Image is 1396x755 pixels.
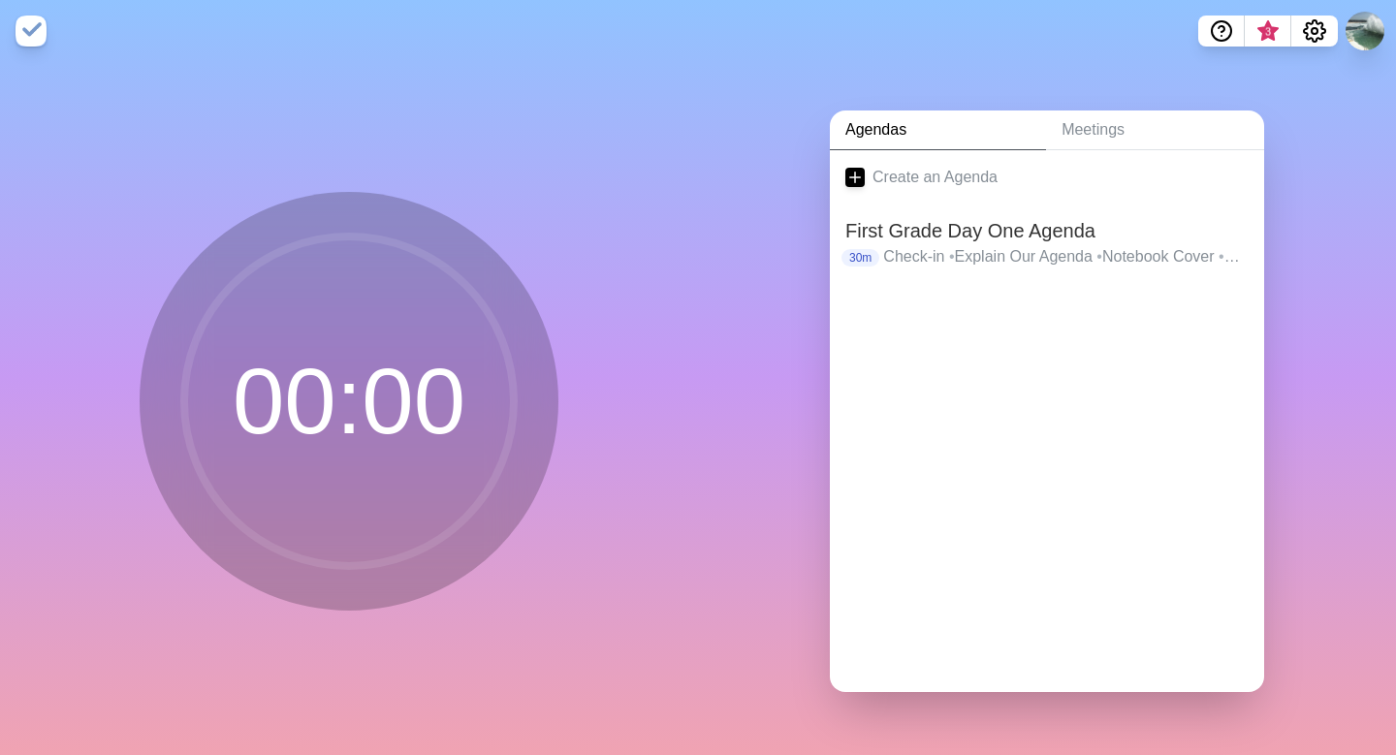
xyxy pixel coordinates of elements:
a: Create an Agenda [830,150,1264,204]
h2: First Grade Day One Agenda [845,216,1249,245]
button: Settings [1291,16,1338,47]
button: What’s new [1245,16,1291,47]
span: • [1096,248,1102,265]
button: Help [1198,16,1245,47]
span: • [949,248,955,265]
img: timeblocks logo [16,16,47,47]
span: • [1219,248,1240,265]
p: Check-in Explain Our Agenda Notebook Cover Group Expectations Contract Goal Setting [883,245,1249,268]
a: Agendas [830,110,1046,150]
p: 30m [841,249,879,267]
span: 3 [1260,24,1276,40]
a: Meetings [1046,110,1264,150]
